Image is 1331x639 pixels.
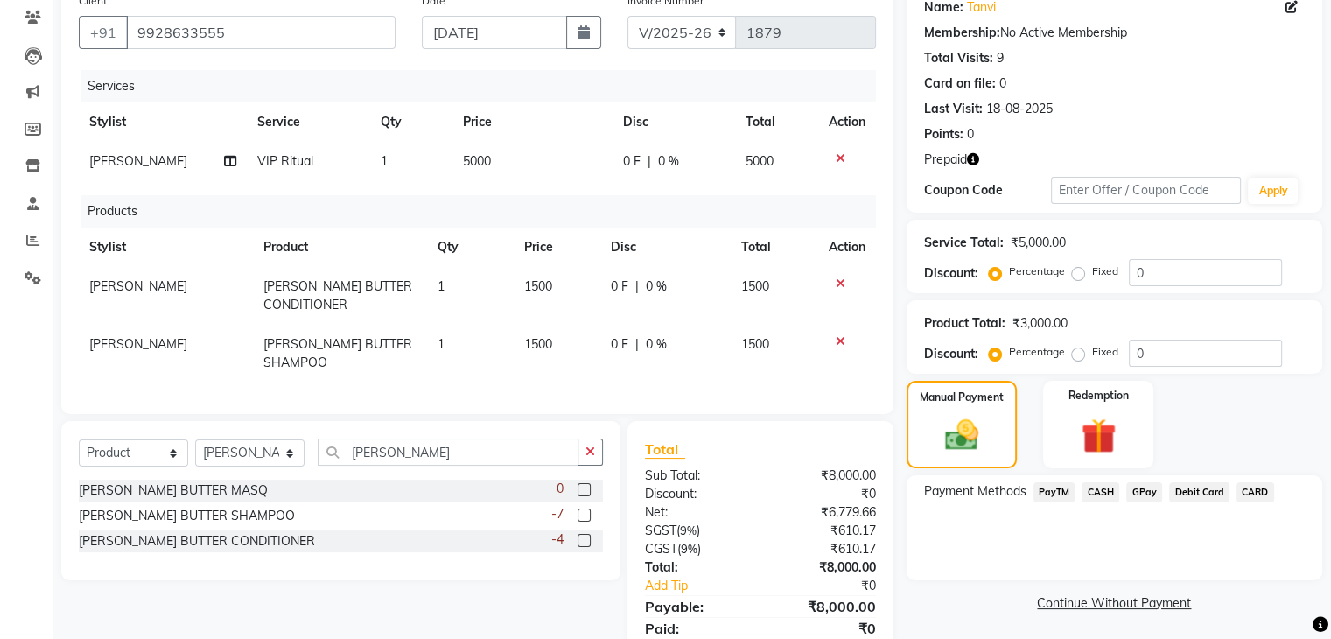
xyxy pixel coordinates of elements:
[645,523,676,538] span: SGST
[1169,482,1229,502] span: Debit Card
[551,530,564,549] span: -4
[760,558,889,577] div: ₹8,000.00
[746,153,774,169] span: 5000
[79,16,128,49] button: +91
[452,102,613,142] th: Price
[1012,314,1068,333] div: ₹3,000.00
[438,336,445,352] span: 1
[524,278,552,294] span: 1500
[514,228,600,267] th: Price
[632,467,760,485] div: Sub Total:
[632,485,760,503] div: Discount:
[1092,263,1118,279] label: Fixed
[760,485,889,503] div: ₹0
[79,532,315,551] div: [PERSON_NAME] BUTTER CONDITIONER
[253,228,426,267] th: Product
[247,102,370,142] th: Service
[318,439,578,466] input: Search or Scan
[1068,388,1129,404] label: Redemption
[632,540,760,558] div: ( )
[924,264,978,283] div: Discount:
[1051,177,1242,204] input: Enter Offer / Coupon Code
[263,336,412,370] span: [PERSON_NAME] BUTTER SHAMPOO
[920,390,1004,405] label: Manual Payment
[600,228,731,267] th: Disc
[924,314,1005,333] div: Product Total:
[551,505,564,523] span: -7
[781,577,888,595] div: ₹0
[1070,414,1127,458] img: _gift.svg
[611,277,628,296] span: 0 F
[741,278,769,294] span: 1500
[680,523,697,537] span: 9%
[632,596,760,617] div: Payable:
[463,153,491,169] span: 5000
[924,151,967,169] span: Prepaid
[760,467,889,485] div: ₹8,000.00
[632,503,760,522] div: Net:
[735,102,818,142] th: Total
[427,228,514,267] th: Qty
[731,228,818,267] th: Total
[924,100,983,118] div: Last Visit:
[658,152,679,171] span: 0 %
[645,541,677,557] span: CGST
[760,522,889,540] div: ₹610.17
[760,540,889,558] div: ₹610.17
[1248,178,1298,204] button: Apply
[935,416,989,454] img: _cash.svg
[645,440,685,459] span: Total
[81,70,889,102] div: Services
[79,481,268,500] div: [PERSON_NAME] BUTTER MASQ
[126,16,396,49] input: Search by Name/Mobile/Email/Code
[1011,234,1066,252] div: ₹5,000.00
[967,125,974,144] div: 0
[924,74,996,93] div: Card on file:
[557,480,564,498] span: 0
[632,558,760,577] div: Total:
[924,125,963,144] div: Points:
[646,335,667,354] span: 0 %
[910,594,1319,613] a: Continue Without Payment
[741,336,769,352] span: 1500
[924,234,1004,252] div: Service Total:
[613,102,735,142] th: Disc
[81,195,889,228] div: Products
[924,482,1026,501] span: Payment Methods
[370,102,452,142] th: Qty
[381,153,388,169] span: 1
[999,74,1006,93] div: 0
[760,618,889,639] div: ₹0
[681,542,697,556] span: 9%
[263,278,412,312] span: [PERSON_NAME] BUTTER CONDITIONER
[623,152,641,171] span: 0 F
[818,228,876,267] th: Action
[1082,482,1119,502] span: CASH
[632,577,781,595] a: Add Tip
[1126,482,1162,502] span: GPay
[89,336,187,352] span: [PERSON_NAME]
[257,153,313,169] span: VIP Ritual
[648,152,651,171] span: |
[79,228,253,267] th: Stylist
[818,102,876,142] th: Action
[79,102,247,142] th: Stylist
[1009,344,1065,360] label: Percentage
[646,277,667,296] span: 0 %
[632,618,760,639] div: Paid:
[632,522,760,540] div: ( )
[635,335,639,354] span: |
[924,345,978,363] div: Discount:
[89,153,187,169] span: [PERSON_NAME]
[611,335,628,354] span: 0 F
[1236,482,1274,502] span: CARD
[924,24,1305,42] div: No Active Membership
[635,277,639,296] span: |
[924,24,1000,42] div: Membership:
[1092,344,1118,360] label: Fixed
[986,100,1053,118] div: 18-08-2025
[1009,263,1065,279] label: Percentage
[924,181,1051,200] div: Coupon Code
[760,596,889,617] div: ₹8,000.00
[924,49,993,67] div: Total Visits:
